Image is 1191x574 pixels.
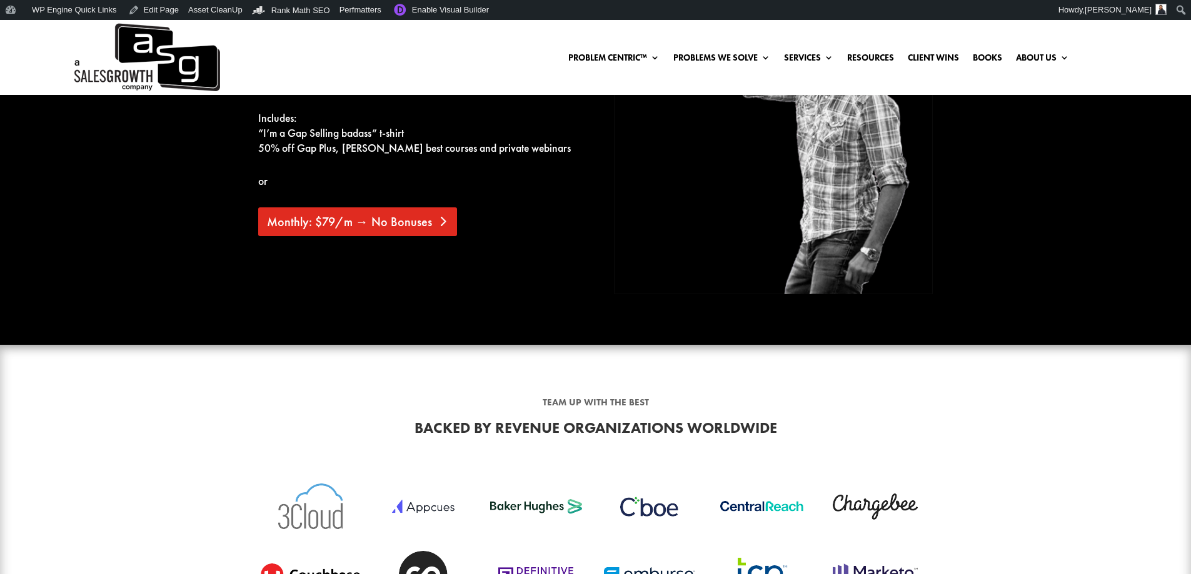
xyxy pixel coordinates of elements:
[673,53,770,67] a: Problems We Solve
[258,207,457,236] a: Monthly: $79/m → No Bonuses
[258,395,933,442] div: Team up with the best
[1085,5,1152,14] span: [PERSON_NAME]
[258,420,933,442] h3: Backed by revenue organizations worldwide
[72,20,220,95] a: A Sales Growth Company Logo
[34,79,44,89] img: tab_domain_overview_orange.svg
[1016,53,1069,67] a: About Us
[568,53,660,67] a: Problem Centric™
[271,6,330,15] span: Rank Math SEO
[138,80,211,88] div: Keywords by Traffic
[258,475,364,538] img: 3cloud logo
[710,475,817,538] img: Central Reach logo
[823,475,930,538] img: Chargebee logo
[973,53,1002,67] a: Books
[20,32,30,42] img: website_grey.svg
[124,79,134,89] img: tab_keywords_by_traffic_grey.svg
[908,53,959,67] a: Client Wins
[258,174,577,189] p: or
[258,111,577,126] div: Includes:
[784,53,833,67] a: Services
[847,53,894,67] a: Resources
[20,20,30,30] img: logo_orange.svg
[371,475,477,538] img: Appcues logo
[484,475,590,538] img: Baker-Hughes-logo
[597,475,703,538] img: Cboe-logo
[72,20,220,95] img: ASG Co. Logo
[258,126,577,141] div: “I’m a Gap Selling badass” t-shirt
[48,80,112,88] div: Domain Overview
[33,32,138,42] div: Domain: [DOMAIN_NAME]
[35,20,61,30] div: v 4.0.25
[258,141,577,156] div: 50% off Gap Plus, [PERSON_NAME] best courses and private webinars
